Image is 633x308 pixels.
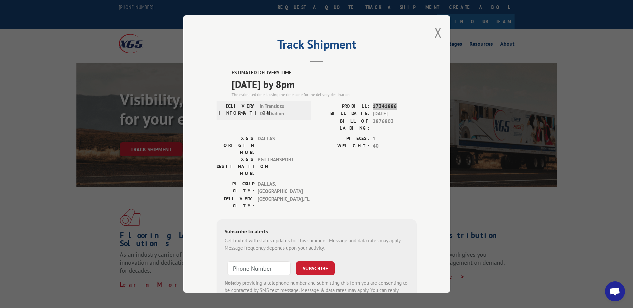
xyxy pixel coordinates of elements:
[317,118,369,132] label: BILL OF LADING:
[227,261,291,275] input: Phone Number
[217,180,254,195] label: PICKUP CITY:
[217,156,254,177] label: XGS DESTINATION HUB:
[373,103,417,110] span: 17341886
[225,237,409,252] div: Get texted with status updates for this shipment. Message and data rates may apply. Message frequ...
[258,180,303,195] span: DALLAS , [GEOGRAPHIC_DATA]
[232,69,417,77] label: ESTIMATED DELIVERY TIME:
[434,24,442,41] button: Close modal
[217,195,254,209] label: DELIVERY CITY:
[317,142,369,150] label: WEIGHT:
[296,261,335,275] button: SUBSCRIBE
[217,135,254,156] label: XGS ORIGIN HUB:
[260,103,305,118] span: In Transit to Destination
[605,281,625,301] div: Open chat
[219,103,256,118] label: DELIVERY INFORMATION:
[258,195,303,209] span: [GEOGRAPHIC_DATA] , FL
[232,77,417,92] span: [DATE] by 8pm
[232,92,417,98] div: The estimated time is using the time zone for the delivery destination.
[225,279,409,302] div: by providing a telephone number and submitting this form you are consenting to be contacted by SM...
[373,142,417,150] span: 40
[317,135,369,143] label: PIECES:
[225,227,409,237] div: Subscribe to alerts
[258,156,303,177] span: PGT TRANSPORT
[225,280,236,286] strong: Note:
[373,135,417,143] span: 1
[217,40,417,52] h2: Track Shipment
[258,135,303,156] span: DALLAS
[317,110,369,118] label: BILL DATE:
[317,103,369,110] label: PROBILL:
[373,118,417,132] span: 2876803
[373,110,417,118] span: [DATE]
